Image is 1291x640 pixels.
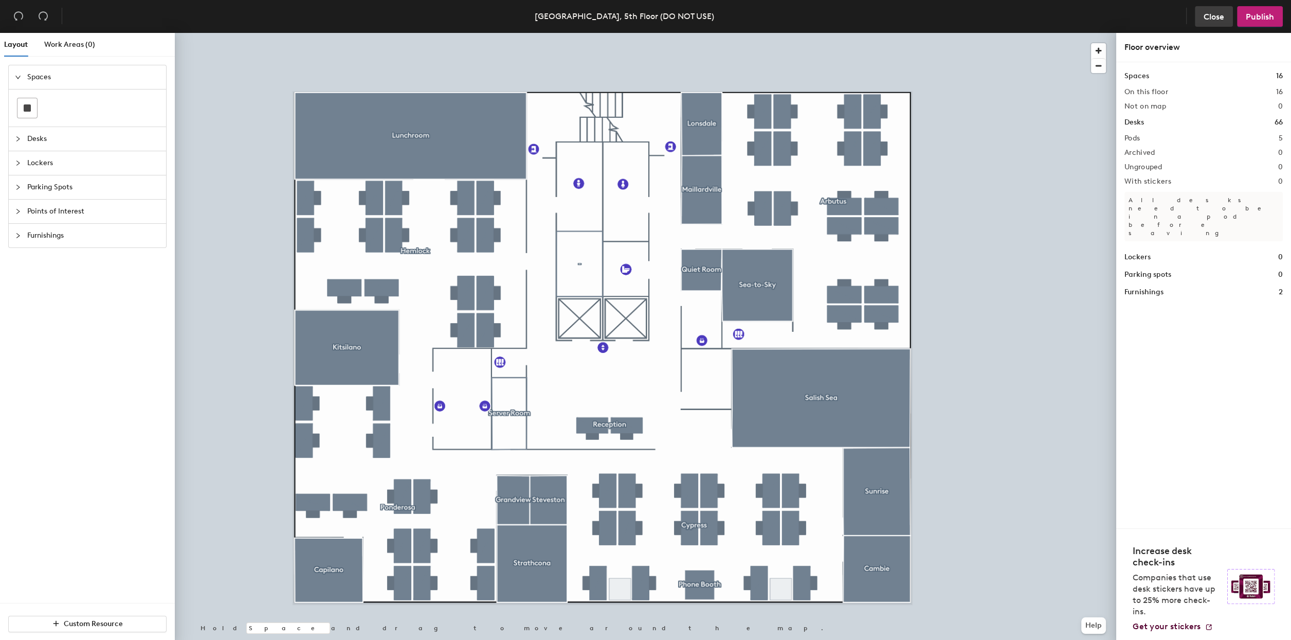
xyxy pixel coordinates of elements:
h2: Archived [1124,149,1155,157]
h1: Furnishings [1124,287,1163,298]
p: All desks need to be in a pod before saving [1124,192,1283,241]
h1: 66 [1275,117,1283,128]
span: Lockers [27,151,160,175]
p: Companies that use desk stickers have up to 25% more check-ins. [1133,572,1221,617]
h2: 5 [1279,134,1283,143]
span: Layout [4,40,28,49]
div: [GEOGRAPHIC_DATA], 5th Floor (DO NOT USE) [535,10,714,23]
span: Close [1204,12,1224,22]
div: Floor overview [1124,41,1283,54]
span: Points of Interest [27,200,160,223]
h1: 0 [1278,269,1283,280]
span: collapsed [15,184,21,190]
span: expanded [15,74,21,80]
h1: Spaces [1124,70,1149,82]
h2: 0 [1278,177,1283,186]
button: Publish [1237,6,1283,27]
span: Parking Spots [27,175,160,199]
span: collapsed [15,233,21,239]
span: Desks [27,127,160,151]
h1: 16 [1276,70,1283,82]
button: Close [1195,6,1233,27]
button: Undo (⌘ + Z) [8,6,29,27]
span: Spaces [27,65,160,89]
a: Get your stickers [1133,621,1213,632]
h2: Pods [1124,134,1140,143]
h4: Increase desk check-ins [1133,545,1221,568]
span: Publish [1246,12,1274,22]
span: collapsed [15,136,21,142]
button: Help [1081,617,1106,634]
h2: Not on map [1124,102,1166,111]
span: collapsed [15,160,21,166]
h1: 0 [1278,252,1283,263]
span: Get your stickers [1133,621,1201,631]
span: Work Areas (0) [44,40,95,49]
img: Sticker logo [1227,569,1275,604]
h1: Desks [1124,117,1144,128]
span: Furnishings [27,224,160,247]
h2: On this floor [1124,88,1168,96]
span: collapsed [15,208,21,215]
h2: 16 [1276,88,1283,96]
span: Custom Resource [64,619,123,628]
h2: Ungrouped [1124,163,1162,171]
h2: 0 [1278,163,1283,171]
h2: 0 [1278,149,1283,157]
button: Custom Resource [8,616,167,632]
h1: Lockers [1124,252,1151,263]
h1: 2 [1279,287,1283,298]
button: Redo (⌘ + ⇧ + Z) [33,6,53,27]
h2: With stickers [1124,177,1171,186]
h2: 0 [1278,102,1283,111]
h1: Parking spots [1124,269,1171,280]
